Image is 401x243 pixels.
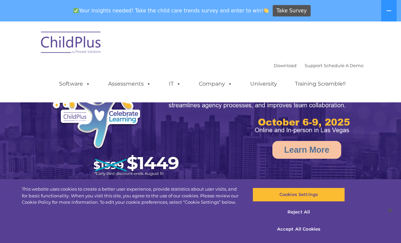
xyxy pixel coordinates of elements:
a: Download [274,63,297,68]
button: Close [383,203,398,218]
a: Software [52,77,97,91]
a: Learn More [272,141,341,159]
a: Training Scramble!! [288,77,352,91]
a: IT [162,77,188,91]
font: | [274,63,363,68]
a: Assessments [101,77,158,91]
a: University [243,77,284,91]
span: Take Survey [276,5,307,17]
div: This website uses cookies to create a better user experience, provide statistics about user visit... [22,186,240,206]
a: Take Survey [273,5,311,17]
a: Schedule A Demo [324,63,363,68]
button: Reject All [253,205,345,219]
button: Accept All Cookies [253,222,345,236]
img: ChildPlus by Procare Solutions [38,27,105,60]
a: Support [305,63,322,68]
img: 👏 [264,8,269,13]
span: Your insights needed! Take the child care trends survey and enter to win! [71,4,272,17]
button: Cookies Settings [253,188,345,202]
a: Company [192,77,239,91]
img: ✅ [74,8,79,13]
